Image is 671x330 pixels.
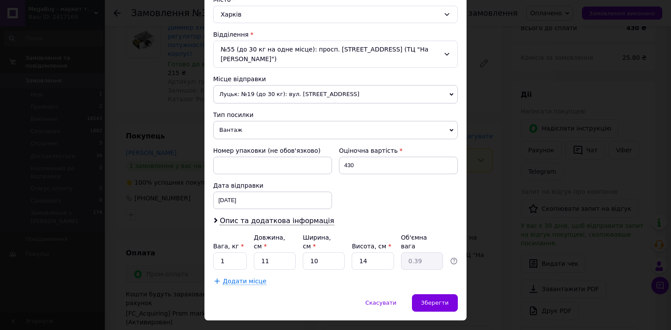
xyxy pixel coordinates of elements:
[213,76,266,82] span: Місце відправки
[365,299,396,306] span: Скасувати
[352,243,391,250] label: Висота, см
[254,234,285,250] label: Довжина, см
[401,233,443,251] div: Об'ємна вага
[213,181,332,190] div: Дата відправки
[213,41,458,68] div: №55 (до 30 кг на одне місце): просп. [STREET_ADDRESS] (ТЦ "На [PERSON_NAME]")
[220,217,334,225] span: Опис та додаткова інформація
[421,299,449,306] span: Зберегти
[303,234,331,250] label: Ширина, см
[213,85,458,103] span: Луцьк: №19 (до 30 кг): вул. [STREET_ADDRESS]
[213,6,458,23] div: Харків
[339,146,458,155] div: Оціночна вартість
[213,243,244,250] label: Вага, кг
[213,121,458,139] span: Вантаж
[213,111,253,118] span: Тип посилки
[223,278,266,285] span: Додати місце
[213,146,332,155] div: Номер упаковки (не обов'язково)
[213,30,458,39] div: Відділення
